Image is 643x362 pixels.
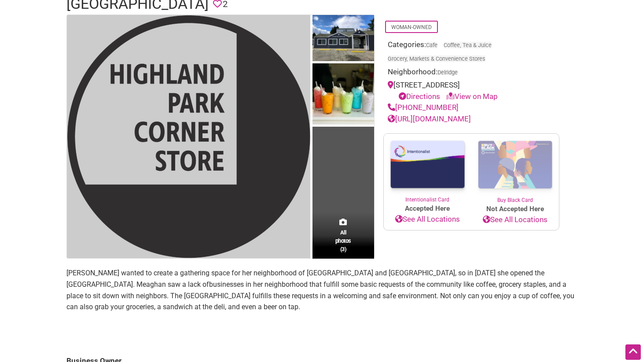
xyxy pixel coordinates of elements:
a: Grocery, Markets & Convenience Stores [388,55,485,62]
img: Highland Park Corner Store [312,15,374,63]
span: Accepted Here [384,204,471,214]
img: Highland Park Corner Store [67,15,310,258]
span: All photos (3) [335,228,351,253]
a: [URL][DOMAIN_NAME] [388,114,471,123]
a: Buy Black Card [471,134,559,204]
img: Highland Park Corner Store [312,63,374,127]
div: Scroll Back to Top [625,344,641,360]
p: businesses in her neighborhood that fulfill some basic requests of the community like coffee, gro... [66,267,577,312]
a: Woman-Owned [391,24,432,30]
a: [PHONE_NUMBER] [388,103,459,112]
div: [STREET_ADDRESS] [388,80,555,102]
div: Categories: [388,39,555,66]
span: [PERSON_NAME] wanted to create a gathering space for her neighborhood of [GEOGRAPHIC_DATA] and [G... [66,269,544,289]
a: See All Locations [471,214,559,226]
a: See All Locations [384,214,471,225]
a: Directions [399,92,440,101]
a: Intentionalist Card [384,134,471,204]
div: Neighborhood: [388,66,555,80]
img: Buy Black Card [471,134,559,196]
span: Delridge [437,70,458,76]
img: Intentionalist Card [384,134,471,196]
a: Coffee, Tea & Juice [444,42,492,48]
span: Not Accepted Here [471,204,559,214]
a: View on Map [446,92,498,101]
a: Cafe [426,42,437,48]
